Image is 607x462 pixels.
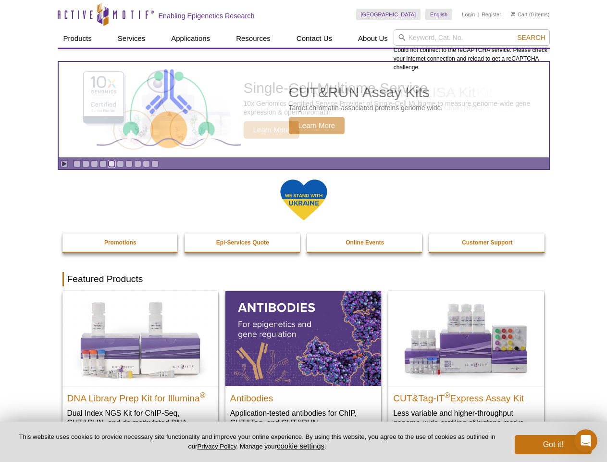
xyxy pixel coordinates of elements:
a: Go to slide 1 [74,160,81,167]
p: Dual Index NGS Kit for ChIP-Seq, CUT&RUN, and ds methylated DNA assays. [67,408,213,437]
h2: DNA Library Prep Kit for Illumina [67,389,213,403]
a: Services [112,29,151,48]
p: Application-tested antibodies for ChIP, CUT&Tag, and CUT&RUN. [230,408,376,428]
h2: Featured Products [62,272,545,286]
p: Target chromatin-associated proteins genome wide. [289,103,443,112]
h2: Antibodies [230,389,376,403]
button: cookie settings [277,442,324,450]
a: CUT&Tag-IT® Express Assay Kit CUT&Tag-IT®Express Assay Kit Less variable and higher-throughput ge... [388,291,544,437]
p: Less variable and higher-throughput genome-wide profiling of histone marks​. [393,408,539,428]
a: Login [462,11,475,18]
a: Go to slide 7 [125,160,133,167]
a: Privacy Policy [197,443,236,450]
a: Go to slide 5 [108,160,115,167]
sup: ® [445,391,450,399]
a: Register [482,11,501,18]
img: All Antibodies [225,291,381,385]
strong: Customer Support [462,239,512,246]
h2: CUT&Tag-IT Express Assay Kit [393,389,539,403]
a: Contact Us [291,29,338,48]
a: Go to slide 8 [134,160,141,167]
a: About Us [352,29,394,48]
img: Your Cart [511,12,515,16]
li: | [478,9,479,20]
a: Go to slide 6 [117,160,124,167]
a: Resources [230,29,276,48]
strong: Epi-Services Quote [216,239,269,246]
p: This website uses cookies to provide necessary site functionality and improve your online experie... [15,433,499,451]
img: DNA Library Prep Kit for Illumina [62,291,218,385]
div: Could not connect to the reCAPTCHA service. Please check your internet connection and reload to g... [394,29,550,72]
li: (0 items) [511,9,550,20]
a: Cart [511,11,528,18]
strong: Online Events [346,239,384,246]
a: Go to slide 2 [82,160,89,167]
img: CUT&RUN Assay Kits [97,66,241,154]
button: Search [514,33,548,42]
a: Toggle autoplay [61,160,68,167]
a: Online Events [307,233,423,252]
span: Learn More [289,117,345,134]
h2: CUT&RUN Assay Kits [289,85,443,100]
a: Customer Support [429,233,545,252]
a: Products [58,29,98,48]
sup: ® [200,391,206,399]
img: We Stand With Ukraine [280,179,328,221]
a: [GEOGRAPHIC_DATA] [356,9,421,20]
a: Go to slide 4 [99,160,107,167]
span: Search [517,34,545,41]
a: Applications [165,29,216,48]
a: Go to slide 3 [91,160,98,167]
strong: Promotions [104,239,136,246]
a: English [425,9,452,20]
a: Epi-Services Quote [185,233,301,252]
a: Go to slide 10 [151,160,159,167]
a: DNA Library Prep Kit for Illumina DNA Library Prep Kit for Illumina® Dual Index NGS Kit for ChIP-... [62,291,218,447]
a: All Antibodies Antibodies Application-tested antibodies for ChIP, CUT&Tag, and CUT&RUN. [225,291,381,437]
a: Promotions [62,233,179,252]
a: Go to slide 9 [143,160,150,167]
iframe: Intercom live chat [574,429,597,452]
h2: Enabling Epigenetics Research [159,12,255,20]
a: CUT&RUN Assay Kits CUT&RUN Assay Kits Target chromatin-associated proteins genome wide. Learn More [59,62,549,157]
input: Keyword, Cat. No. [394,29,550,46]
img: CUT&Tag-IT® Express Assay Kit [388,291,544,385]
article: CUT&RUN Assay Kits [59,62,549,157]
button: Got it! [515,435,592,454]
